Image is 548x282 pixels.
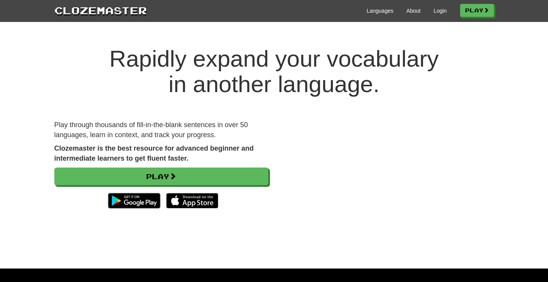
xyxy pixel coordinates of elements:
a: Languages [367,7,393,15]
a: About [406,7,421,15]
a: Play [54,168,268,185]
p: Play through thousands of fill-in-the-blank sentences in over 50 languages, learn in context, and... [54,120,268,140]
img: Get it on Google Play [104,189,164,212]
a: Login [433,7,447,15]
a: Clozemaster [54,3,147,17]
a: Play [460,4,494,17]
img: Download_on_the_App_Store_Badge_US-UK_135x40-25178aeef6eb6b83b96f5f2d004eda3bffbb37122de64afbaef7... [166,193,218,208]
strong: Clozemaster is the best resource for advanced beginner and intermediate learners to get fluent fa... [54,144,254,162]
